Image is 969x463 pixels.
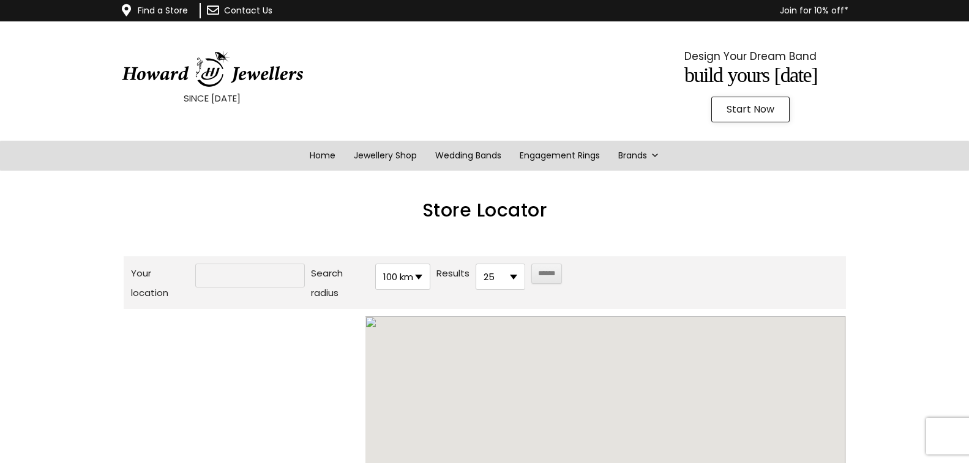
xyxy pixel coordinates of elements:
a: Engagement Rings [511,141,609,171]
span: 25 [476,264,525,289]
span: Build Yours [DATE] [684,64,817,86]
a: Jewellery Shop [345,141,426,171]
img: HowardJewellersLogo-04 [121,51,304,87]
a: Brands [609,141,668,171]
a: Find a Store [138,4,188,17]
label: Search radius [311,264,369,303]
a: Wedding Bands [426,141,511,171]
span: 100 km [376,264,430,289]
a: Contact Us [224,4,272,17]
span: Start Now [727,105,774,114]
p: SINCE [DATE] [31,91,394,106]
p: Join for 10% off* [344,3,848,18]
h2: Store Locator [124,201,846,220]
label: Results [436,264,470,283]
a: Start Now [711,97,790,122]
p: Design Your Dream Band [569,47,932,65]
a: Home [301,141,345,171]
label: Your location [131,264,189,303]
